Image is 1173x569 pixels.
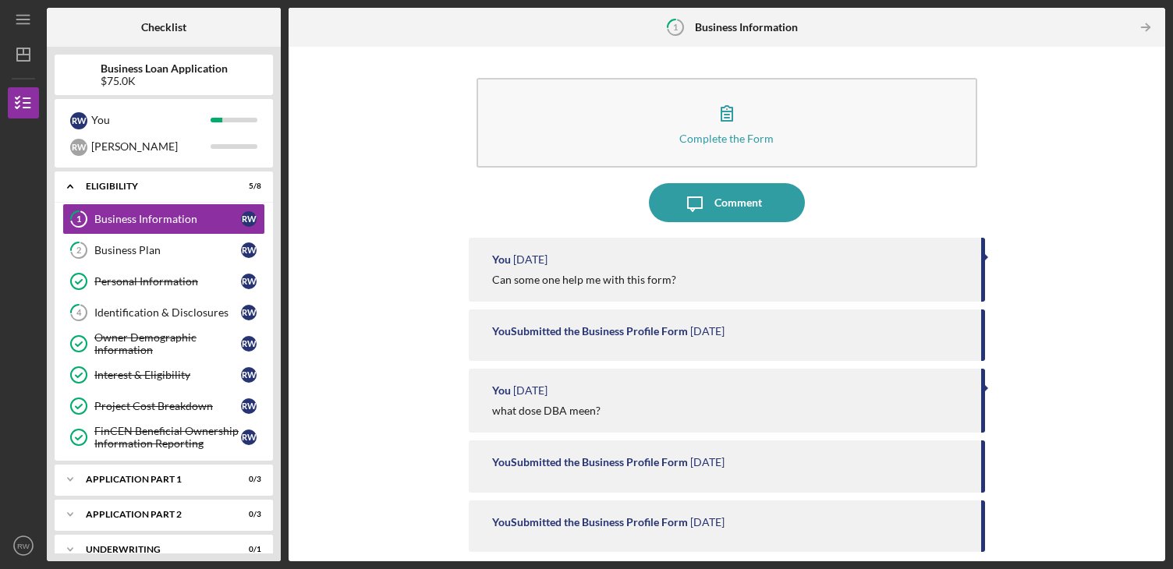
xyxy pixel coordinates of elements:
div: $75.0K [101,75,228,87]
div: Project Cost Breakdown [94,400,241,412]
tspan: 4 [76,308,82,318]
div: Business Plan [94,244,241,256]
time: 2025-08-19 23:57 [513,384,548,397]
a: 1Business InformationRW [62,203,265,235]
div: Eligibility [86,182,222,191]
time: 2025-08-19 23:57 [690,325,725,338]
tspan: 2 [76,246,81,256]
div: [PERSON_NAME] [91,133,211,160]
div: You Submitted the Business Profile Form [492,325,688,338]
a: Project Cost BreakdownRW [62,391,265,422]
a: Interest & EligibilityRW [62,359,265,391]
div: 5 / 8 [233,182,261,191]
div: Complete the Form [679,133,774,144]
div: Application Part 1 [86,475,222,484]
div: R W [241,274,257,289]
div: FinCEN Beneficial Ownership Information Reporting [94,425,241,450]
div: You [492,384,511,397]
a: Personal InformationRW [62,266,265,297]
time: 2025-08-19 23:17 [690,516,725,528]
div: You Submitted the Business Profile Form [492,516,688,528]
div: R W [70,139,87,156]
div: 0 / 3 [233,510,261,519]
div: R W [241,336,257,352]
button: RW [8,530,39,561]
div: R W [241,305,257,320]
a: Owner Demographic InformationRW [62,328,265,359]
tspan: 1 [673,22,678,32]
time: 2025-08-19 23:58 [513,253,548,266]
div: You [91,107,211,133]
div: R W [70,112,87,129]
b: Checklist [141,21,186,34]
a: 4Identification & DisclosuresRW [62,297,265,328]
div: 0 / 1 [233,545,261,554]
div: Application Part 2 [86,510,222,519]
div: 0 / 3 [233,475,261,484]
time: 2025-08-19 23:56 [690,456,725,468]
div: what dose DBA meen? [492,405,601,417]
div: Owner Demographic Information [94,331,241,356]
div: R W [241,398,257,414]
text: RW [17,542,30,550]
a: FinCEN Beneficial Ownership Information ReportingRW [62,422,265,453]
div: Business Information [94,213,241,225]
a: 2Business PlanRW [62,235,265,266]
div: Identification & Disclosures [94,306,241,319]
div: Personal Information [94,275,241,288]
div: Can some one help me with this form? [492,274,676,286]
div: You [492,253,511,266]
div: You Submitted the Business Profile Form [492,456,688,468]
button: Comment [649,183,805,222]
button: Complete the Form [477,78,977,168]
b: Business Loan Application [101,62,228,75]
div: R W [241,242,257,258]
div: R W [241,211,257,227]
tspan: 1 [76,214,81,224]
div: R W [241,367,257,383]
b: Business Information [695,21,798,34]
div: Interest & Eligibility [94,369,241,381]
div: R W [241,429,257,445]
div: Underwriting [86,545,222,554]
div: Comment [714,183,762,222]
